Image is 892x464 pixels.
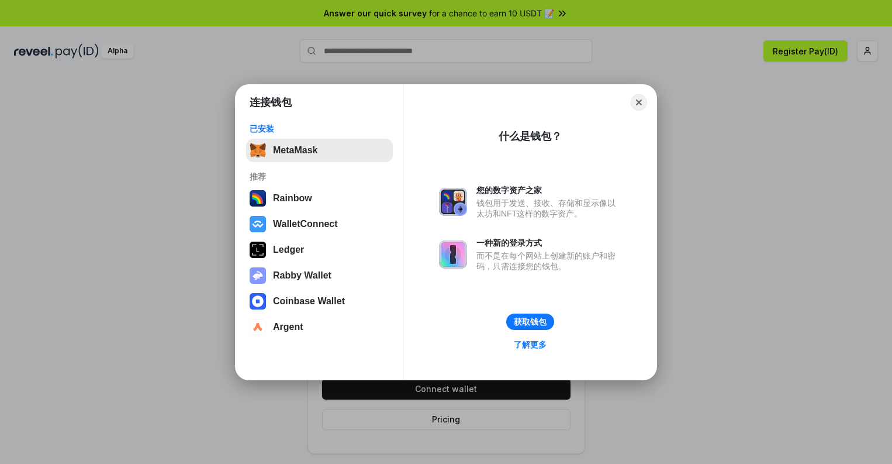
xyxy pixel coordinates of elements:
img: svg+xml,%3Csvg%20width%3D%22120%22%20height%3D%22120%22%20viewBox%3D%220%200%20120%20120%22%20fil... [250,190,266,207]
div: WalletConnect [273,219,338,229]
button: Rabby Wallet [246,264,393,287]
div: 而不是在每个网站上创建新的账户和密码，只需连接您的钱包。 [476,250,621,271]
button: Ledger [246,238,393,262]
img: svg+xml,%3Csvg%20xmlns%3D%22http%3A%2F%2Fwww.w3.org%2F2000%2Fsvg%22%20fill%3D%22none%22%20viewBox... [250,267,266,284]
button: Rainbow [246,187,393,210]
div: 什么是钱包？ [499,129,562,143]
img: svg+xml,%3Csvg%20fill%3D%22none%22%20height%3D%2233%22%20viewBox%3D%220%200%2035%2033%22%20width%... [250,142,266,159]
button: MetaMask [246,139,393,162]
div: Coinbase Wallet [273,296,345,307]
img: svg+xml,%3Csvg%20xmlns%3D%22http%3A%2F%2Fwww.w3.org%2F2000%2Fsvg%22%20fill%3D%22none%22%20viewBox... [439,188,467,216]
button: Coinbase Wallet [246,290,393,313]
img: svg+xml,%3Csvg%20width%3D%2228%22%20height%3D%2228%22%20viewBox%3D%220%200%2028%2028%22%20fill%3D... [250,216,266,232]
div: MetaMask [273,145,317,156]
div: Ledger [273,245,304,255]
div: Argent [273,322,303,332]
h1: 连接钱包 [250,95,292,109]
button: Close [631,94,647,111]
button: WalletConnect [246,212,393,236]
div: 钱包用于发送、接收、存储和显示像以太坊和NFT这样的数字资产。 [476,198,621,219]
div: 推荐 [250,171,389,182]
img: svg+xml,%3Csvg%20width%3D%2228%22%20height%3D%2228%22%20viewBox%3D%220%200%2028%2028%22%20fill%3D... [250,293,266,310]
div: 您的数字资产之家 [476,185,621,195]
button: Argent [246,315,393,339]
button: 获取钱包 [506,314,554,330]
img: svg+xml,%3Csvg%20xmlns%3D%22http%3A%2F%2Fwww.w3.org%2F2000%2Fsvg%22%20width%3D%2228%22%20height%3... [250,242,266,258]
div: 获取钱包 [514,317,547,327]
div: 一种新的登录方式 [476,238,621,248]
img: svg+xml,%3Csvg%20xmlns%3D%22http%3A%2F%2Fwww.w3.org%2F2000%2Fsvg%22%20fill%3D%22none%22%20viewBox... [439,240,467,269]
div: Rabby Wallet [273,270,331,281]
a: 了解更多 [507,337,554,352]
div: Rainbow [273,193,312,204]
div: 已安装 [250,123,389,134]
div: 了解更多 [514,339,547,350]
img: svg+xml,%3Csvg%20width%3D%2228%22%20height%3D%2228%22%20viewBox%3D%220%200%2028%2028%22%20fill%3D... [250,319,266,335]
